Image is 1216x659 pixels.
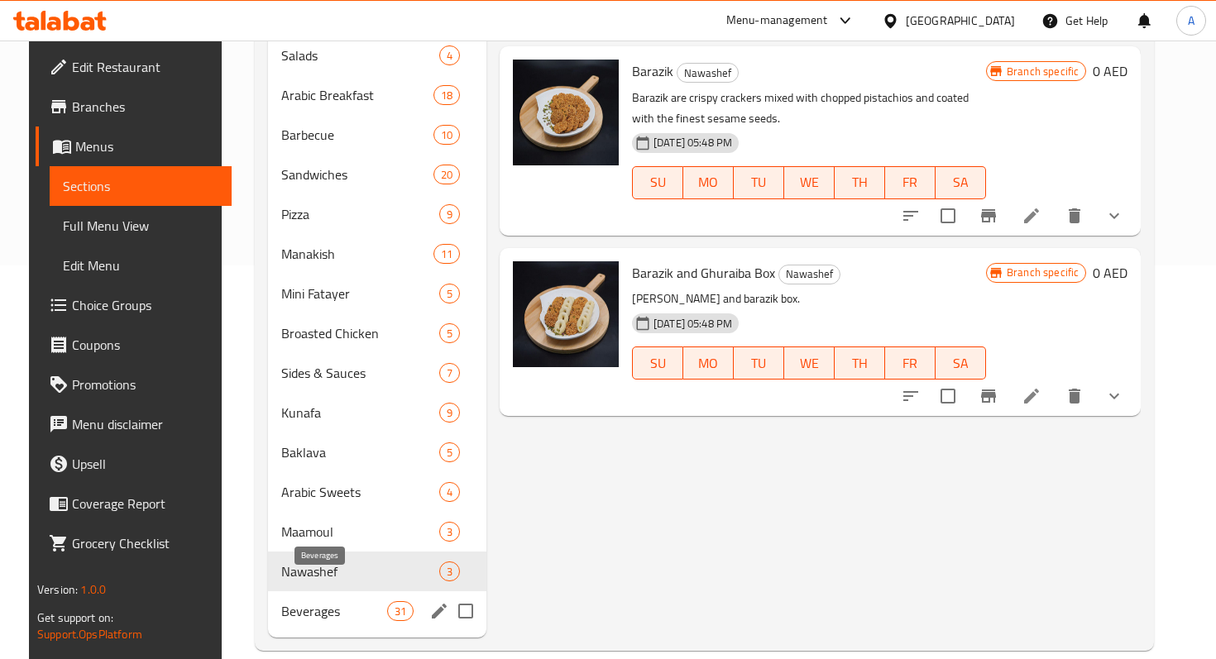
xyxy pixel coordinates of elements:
[835,346,885,380] button: TH
[440,207,459,222] span: 9
[440,286,459,302] span: 5
[440,564,459,580] span: 3
[1000,265,1085,280] span: Branch specific
[281,323,439,343] span: Broasted Chicken
[268,194,486,234] div: Pizza9
[427,599,452,623] button: edit
[72,295,218,315] span: Choice Groups
[268,274,486,313] div: Mini Fatayer5
[439,561,460,581] div: items
[690,170,727,194] span: MO
[72,57,218,77] span: Edit Restaurant
[281,601,386,621] span: Beverages
[1022,206,1041,226] a: Edit menu item
[440,485,459,500] span: 4
[37,607,113,628] span: Get support on:
[268,472,486,512] div: Arabic Sweets4
[434,167,459,183] span: 20
[969,196,1008,236] button: Branch-specific-item
[969,376,1008,416] button: Branch-specific-item
[63,255,218,275] span: Edit Menu
[639,170,677,194] span: SU
[683,346,734,380] button: MO
[268,75,486,115] div: Arabic Breakfast18
[281,442,439,462] span: Baklava
[268,353,486,393] div: Sides & Sauces7
[439,323,460,343] div: items
[440,365,459,381] span: 7
[632,289,986,309] p: [PERSON_NAME] and barazik box.
[936,346,986,380] button: SA
[779,265,840,284] span: Nawashef
[281,363,439,383] span: Sides & Sauces
[72,414,218,434] span: Menu disclaimer
[281,204,439,224] div: Pizza
[632,260,775,285] span: Barazik and Ghuraiba Box
[36,87,232,127] a: Branches
[513,60,619,165] img: Barazik
[632,166,683,199] button: SU
[726,11,828,31] div: Menu-management
[440,524,459,540] span: 3
[281,244,433,264] span: Manakish
[647,135,739,150] span: [DATE] 05:48 PM
[740,170,778,194] span: TU
[281,165,433,184] span: Sandwiches
[1055,376,1094,416] button: delete
[639,351,677,375] span: SU
[36,325,232,365] a: Coupons
[841,351,878,375] span: TH
[72,375,218,394] span: Promotions
[268,432,486,472] div: Baklava5
[677,63,739,83] div: Nawashef
[72,454,218,474] span: Upsell
[388,604,413,619] span: 31
[1093,60,1127,83] h6: 0 AED
[892,170,929,194] span: FR
[1093,261,1127,284] h6: 0 AED
[281,561,439,581] span: Nawashef
[891,376,931,416] button: sort-choices
[268,591,486,631] div: Beverages31edit
[268,512,486,552] div: Maamoul3
[632,346,683,380] button: SU
[439,442,460,462] div: items
[433,244,460,264] div: items
[690,351,727,375] span: MO
[281,482,439,502] span: Arabic Sweets
[841,170,878,194] span: TH
[936,166,986,199] button: SA
[1094,376,1134,416] button: show more
[677,64,738,83] span: Nawashef
[885,346,936,380] button: FR
[63,216,218,236] span: Full Menu View
[740,351,778,375] span: TU
[513,261,619,367] img: Barazik and Ghuraiba Box
[281,522,439,542] span: Maamoul
[50,246,232,285] a: Edit Menu
[36,404,232,444] a: Menu disclaimer
[433,125,460,145] div: items
[281,45,439,65] span: Salads
[36,47,232,87] a: Edit Restaurant
[281,403,439,423] span: Kunafa
[36,365,232,404] a: Promotions
[439,522,460,542] div: items
[683,166,734,199] button: MO
[931,198,965,233] span: Select to update
[942,170,979,194] span: SA
[37,623,142,645] a: Support.OpsPlatform
[439,363,460,383] div: items
[281,125,433,145] span: Barbecue
[50,166,232,206] a: Sections
[1104,206,1124,226] svg: Show Choices
[439,45,460,65] div: items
